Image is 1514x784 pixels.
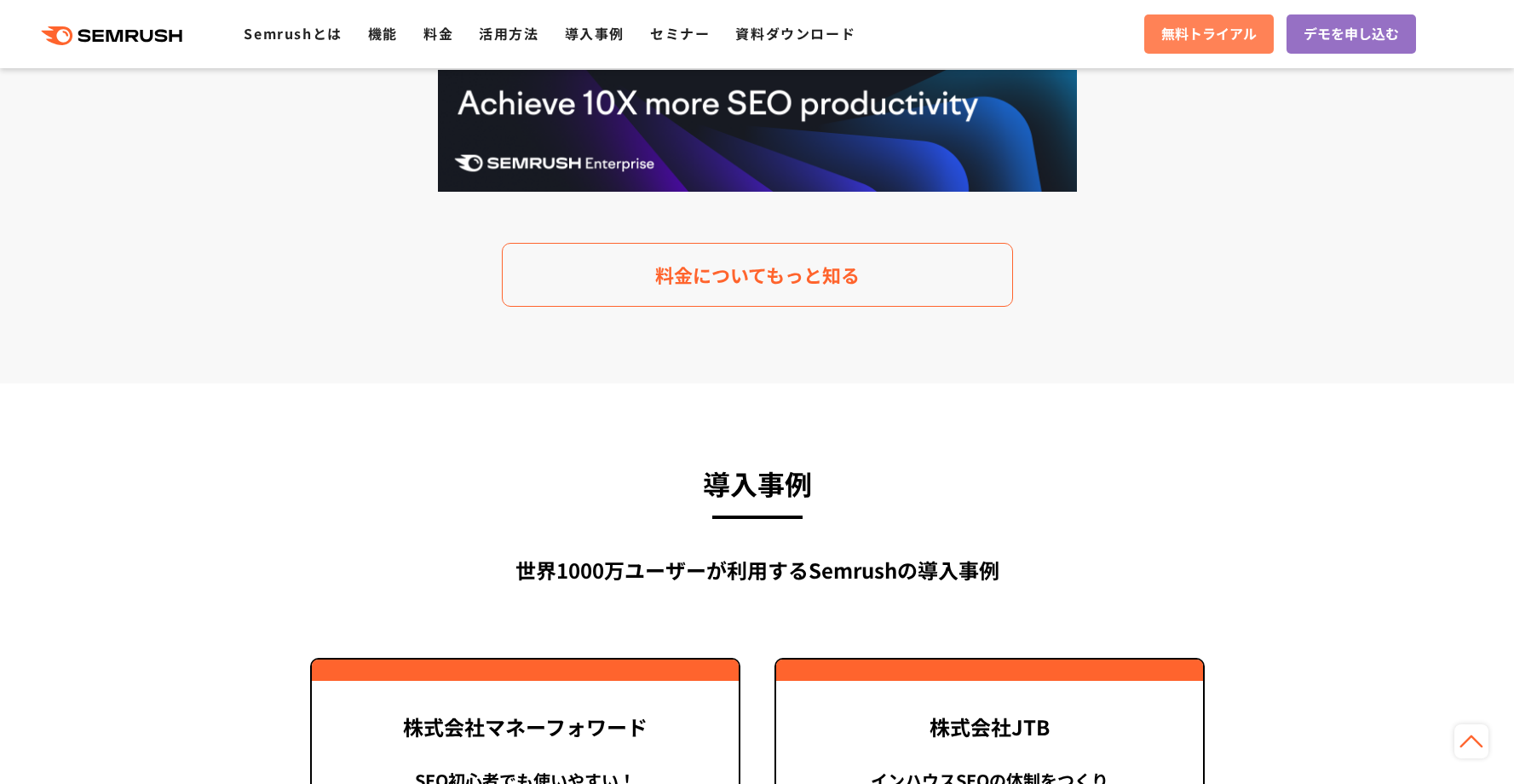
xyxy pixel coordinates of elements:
span: 無料トライアル [1161,23,1257,45]
a: 機能 [368,23,398,43]
a: 料金についてもっと知る [502,243,1013,307]
span: デモを申し込む [1304,23,1399,45]
a: デモを申し込む [1287,14,1416,54]
div: 株式会社マネーフォワード [337,714,713,740]
a: 無料トライアル [1144,14,1274,54]
a: 資料ダウンロード [735,23,855,43]
a: 料金 [423,23,453,43]
a: 導入事例 [565,23,625,43]
div: 世界1000万ユーザーが利用する Semrushの導入事例 [310,555,1205,585]
a: セミナー [650,23,710,43]
a: Semrushとは [244,23,342,43]
h3: 導入事例 [310,460,1205,506]
span: 料金についてもっと知る [655,260,860,290]
a: 活用方法 [479,23,538,43]
div: 株式会社JTB [802,714,1177,740]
